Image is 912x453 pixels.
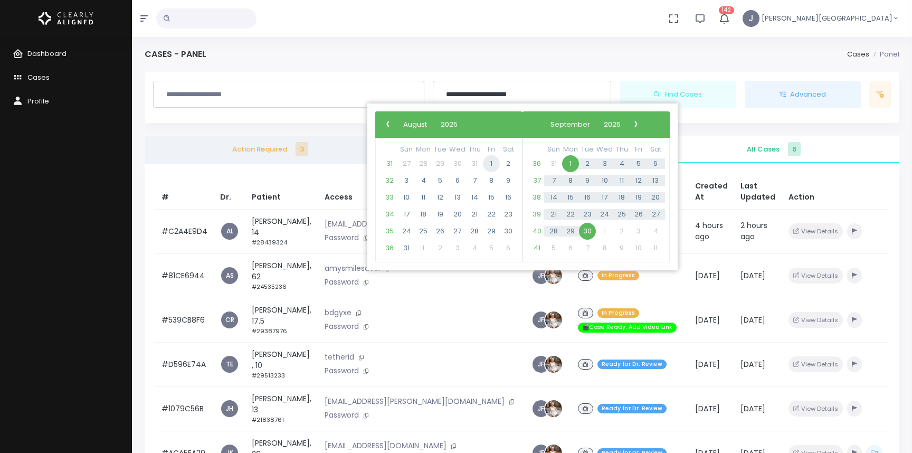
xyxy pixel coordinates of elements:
span: 29 [562,223,579,240]
th: weekday [630,144,647,155]
button: 2025 [434,117,464,133]
span: Cases [27,72,50,82]
li: Panel [869,49,899,60]
span: 31 [545,155,562,172]
span: 27 [449,223,466,240]
span: 20 [449,206,466,223]
span: 9 [579,172,596,189]
th: weekday [398,144,415,155]
button: › [628,117,643,133]
span: In Progress [597,308,639,318]
span: 6 [500,240,517,257]
span: 22 [562,206,579,223]
span: 11 [613,172,630,189]
a: TE [221,356,238,373]
span: [DATE] [740,359,765,370]
span: [DATE] [740,403,765,414]
span: 1 [415,240,432,257]
span: 25 [415,223,432,240]
button: View Details [788,401,843,416]
td: #C2A4E9D4 [155,209,214,253]
td: #1079C56B [155,386,214,431]
a: JF [533,356,549,373]
small: #24535236 [252,282,287,291]
span: 6 [788,142,801,156]
span: 2 hours ago [740,220,767,242]
span: 6 [449,172,466,189]
span: 23 [500,206,517,223]
span: 1 [483,155,500,172]
span: 7 [579,240,596,257]
span: 27 [647,206,664,223]
span: 10 [630,240,647,257]
span: 3 [596,155,613,172]
th: weekday [562,144,579,155]
span: 29 [483,223,500,240]
span: Profile [27,96,49,106]
span: 32 [381,172,398,189]
span: 5 [432,172,449,189]
span: JF [533,312,549,328]
p: [EMAIL_ADDRESS][PERSON_NAME][DOMAIN_NAME] [325,396,519,408]
th: weekday [483,144,500,155]
span: 2 [432,240,449,257]
span: 5 [545,240,562,257]
span: August [403,119,427,129]
span: 26 [630,206,647,223]
span: 21 [545,206,562,223]
span: 13 [647,172,664,189]
button: September [544,117,597,133]
span: 26 [432,223,449,240]
th: Access [318,174,526,210]
p: bdgyxe [325,307,519,319]
span: 37 [528,172,545,189]
span: 2025 [441,119,458,129]
bs-daterangepicker-container: calendar [367,103,678,270]
h4: Cases - Panel [145,49,206,59]
th: weekday [500,144,517,155]
span: 40 [528,223,545,240]
span: 4 [415,172,432,189]
button: View Details [788,356,843,372]
span: 25 [613,206,630,223]
th: weekday [466,144,483,155]
span: [DATE] [740,315,765,325]
span: JF [533,400,549,417]
span: 2 [613,223,630,240]
span: 24 [398,223,415,240]
th: # [155,174,214,210]
span: 11 [415,189,432,206]
span: 4 [466,240,483,257]
span: 15 [562,189,579,206]
bs-datepicker-navigation-view: ​ ​ ​ [528,117,643,127]
th: Patient [245,174,318,210]
p: [EMAIL_ADDRESS][DOMAIN_NAME] [325,440,519,452]
span: 22 [483,206,500,223]
span: 2 [500,155,517,172]
span: 14 [466,189,483,206]
a: JF [533,267,549,284]
span: 2025 [604,119,621,129]
button: Find Cases [620,81,736,108]
th: Last Updated [734,174,782,210]
button: August [396,117,434,133]
span: 3 [296,142,308,156]
span: 16 [579,189,596,206]
td: [PERSON_NAME], 13 [245,386,318,431]
span: 🎬Case Ready. Add Video Link [578,323,677,333]
span: 23 [579,206,596,223]
span: 6 [647,155,664,172]
span: 11 [647,240,664,257]
span: [DATE] [695,403,720,414]
span: Ready for Dr. Review [597,404,667,414]
span: September [550,119,590,129]
p: tetherid [325,352,519,363]
button: View Details [788,312,843,327]
span: 13 [449,189,466,206]
span: 33 [381,189,398,206]
span: AL [221,223,238,240]
span: 5 [483,240,500,257]
span: 8 [562,172,579,189]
